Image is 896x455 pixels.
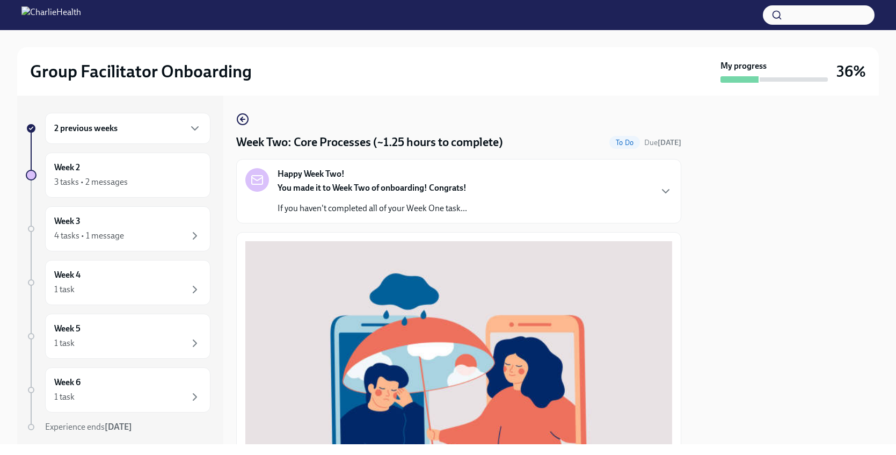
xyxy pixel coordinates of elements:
strong: You made it to Week Two of onboarding! Congrats! [278,183,467,193]
p: If you haven't completed all of your Week One task... [278,203,467,214]
div: 1 task [54,284,75,295]
a: Week 41 task [26,260,210,305]
a: Week 23 tasks • 2 messages [26,153,210,198]
div: 2 previous weeks [45,113,210,144]
div: 1 task [54,391,75,403]
span: To Do [609,139,640,147]
span: Due [644,138,681,147]
a: Week 61 task [26,367,210,413]
h6: Week 2 [54,162,80,174]
span: Experience ends [45,422,132,432]
strong: [DATE] [658,138,681,147]
h6: 2 previous weeks [54,122,118,134]
h4: Week Two: Core Processes (~1.25 hours to complete) [236,134,503,150]
strong: [DATE] [105,422,132,432]
h2: Group Facilitator Onboarding [30,61,252,82]
h6: Week 5 [54,323,81,335]
h6: Week 6 [54,377,81,388]
h6: Week 3 [54,215,81,227]
img: CharlieHealth [21,6,81,24]
h3: 36% [836,62,866,81]
div: 4 tasks • 1 message [54,230,124,242]
a: Week 34 tasks • 1 message [26,206,210,251]
div: 3 tasks • 2 messages [54,176,128,188]
strong: My progress [720,60,767,72]
strong: Happy Week Two! [278,168,345,180]
h6: Week 4 [54,269,81,281]
div: 1 task [54,337,75,349]
span: August 25th, 2025 10:00 [644,138,681,148]
a: Week 51 task [26,314,210,359]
